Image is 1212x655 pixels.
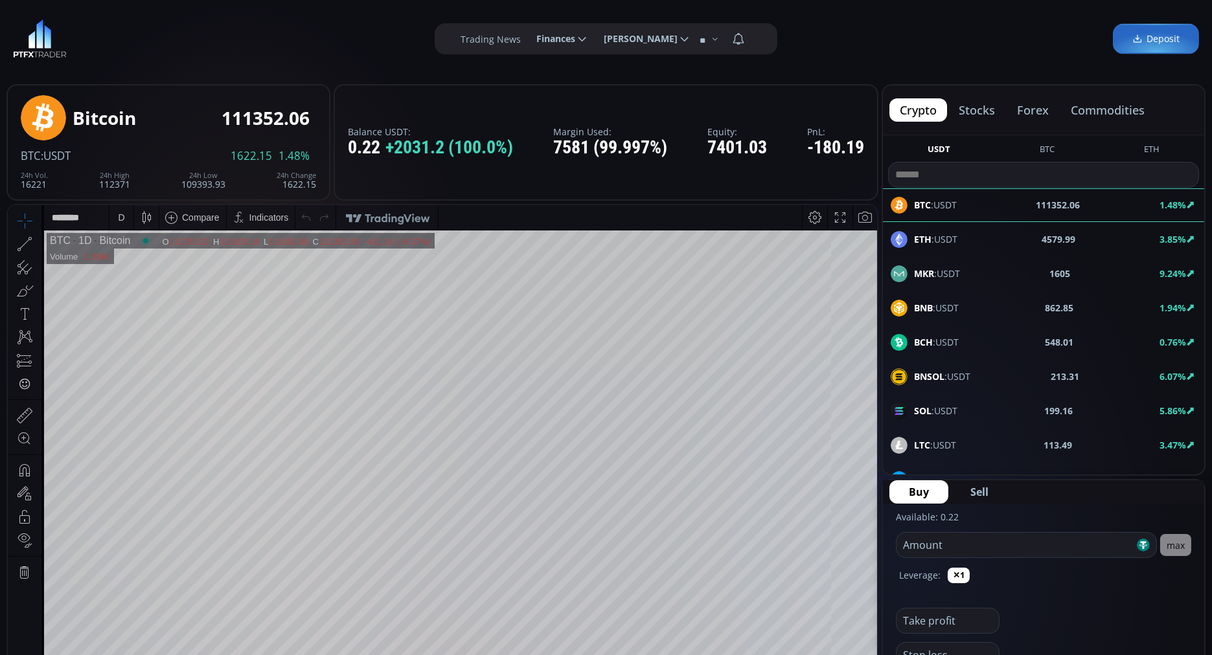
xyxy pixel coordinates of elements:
div: 111825.16 [212,32,251,41]
span: +2031.2 (100.0%) [385,138,513,158]
b: 0.76% [1160,336,1186,348]
b: 199.16 [1044,404,1073,417]
div: Toggle Auto Scale [841,514,867,538]
div: 1d [146,521,157,531]
label: Trading News [461,32,521,46]
span: Finances [527,26,575,52]
div: 111763.22 [162,32,201,41]
div:  [12,173,22,185]
div: O [154,32,161,41]
img: LOGO [13,19,67,58]
div: Indicators [242,7,281,17]
div: 16221 [21,172,48,189]
div: Hide Drawings Toolbar [30,483,36,501]
span: :USDT [914,301,959,315]
button: stocks [948,98,1005,122]
label: Available: 0.22 [896,511,959,523]
div: 7581 (99.997%) [553,138,667,158]
span: 1.48% [279,150,310,162]
button: 02:38:21 (UTC) [718,514,789,538]
div: 24h Change [277,172,316,179]
b: 9.24% [1160,267,1186,280]
b: BNSOL [914,370,944,383]
button: Buy [889,480,948,504]
span: :USDT [914,370,970,383]
div: 109393.93 [181,172,225,189]
b: 548.01 [1045,335,1073,349]
span: :USDT [914,472,961,486]
div: H [205,32,212,41]
span: :USDT [914,232,957,246]
div: 7401.03 [707,138,767,158]
div: Volume [42,47,70,56]
label: Leverage: [899,568,941,582]
b: ETH [914,233,932,245]
div: 1y [65,521,75,531]
b: 1605 [1049,267,1070,280]
b: 4579.99 [1042,232,1075,246]
b: BNB [914,302,933,314]
b: 213.31 [1051,370,1079,383]
span: 02:38:21 (UTC) [722,521,784,531]
div: auto [845,521,863,531]
div: −411.16 (−0.37%) [355,32,422,41]
div: 1D [63,30,84,41]
div: Toggle Percentage [801,514,819,538]
span: Buy [909,484,929,500]
b: LTC [914,439,930,451]
b: 3.95% [1160,473,1186,485]
span: :USDT [914,335,959,349]
button: ETH [1139,143,1165,159]
span: :USDT [914,438,956,452]
button: ✕1 [948,568,970,583]
div: Compare [174,7,212,17]
b: 113.49 [1044,438,1072,452]
div: Bitcoin [73,108,136,128]
button: crypto [889,98,947,122]
div: 1m [106,521,118,531]
div: D [110,7,117,17]
button: USDT [922,143,955,159]
div: BTC [42,30,63,41]
b: 6.07% [1160,370,1186,383]
b: 3.85% [1160,233,1186,245]
div: L [256,32,261,41]
b: 862.85 [1045,301,1073,315]
div: 5y [47,521,56,531]
div: 111092.80 [261,32,301,41]
div: -180.19 [807,138,864,158]
b: SOL [914,405,932,417]
div: log [824,521,836,531]
label: Equity: [707,127,767,137]
div: 24h High [99,172,130,179]
div: Market open [132,30,144,41]
a: Deposit [1113,24,1199,54]
div: C [305,32,312,41]
b: 5.86% [1160,405,1186,417]
span: :USDT [914,267,960,280]
b: MKR [914,267,934,280]
div: Go to [174,514,194,538]
div: 3m [84,521,97,531]
span: 1622.15 [231,150,272,162]
span: Deposit [1132,32,1180,46]
div: 111352.06 [312,32,351,41]
div: 1622.15 [277,172,316,189]
button: Sell [951,480,1008,504]
div: 24h Low [181,172,225,179]
b: 1.94% [1160,302,1186,314]
b: LINK [914,473,935,485]
button: forex [1007,98,1059,122]
b: 3.47% [1160,439,1186,451]
div: 111352.06 [222,108,310,128]
span: Sell [970,484,989,500]
button: commodities [1060,98,1155,122]
b: BCH [914,336,933,348]
span: :USDT [914,404,957,417]
div: 24h Vol. [21,172,48,179]
button: BTC [1035,143,1060,159]
span: BTC [21,148,41,163]
div: Bitcoin [84,30,122,41]
span: [PERSON_NAME] [595,26,678,52]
